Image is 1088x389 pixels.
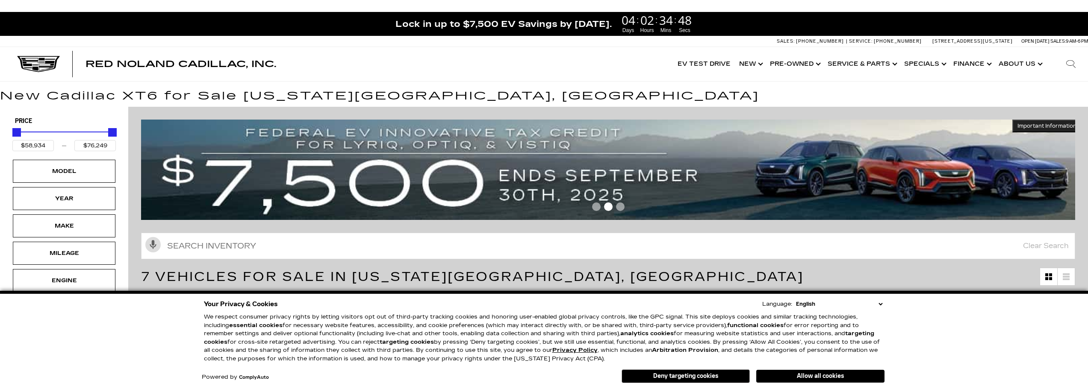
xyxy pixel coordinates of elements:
[13,242,115,265] div: MileageMileage
[86,60,276,68] a: Red Noland Cadillac, Inc.
[735,47,766,81] a: New
[86,59,276,69] span: Red Noland Cadillac, Inc.
[74,140,116,151] input: Maximum
[204,298,278,310] span: Your Privacy & Cookies
[1017,123,1076,129] span: Important Information
[604,202,613,211] span: Go to slide 2
[202,374,269,380] div: Powered by
[727,322,784,329] strong: functional cookies
[639,14,655,26] span: 02
[949,47,994,81] a: Finance
[932,38,1013,44] a: [STREET_ADDRESS][US_STATE]
[13,269,115,292] div: EngineEngine
[141,233,1075,259] input: Search Inventory
[204,313,885,363] p: We respect consumer privacy rights by letting visitors opt out of third-party tracking cookies an...
[616,202,625,211] span: Go to slide 3
[874,38,922,44] span: [PHONE_NUMBER]
[17,56,60,72] img: Cadillac Dark Logo with Cadillac White Text
[762,301,792,307] div: Language:
[552,347,598,354] a: Privacy Policy
[658,14,674,26] span: 34
[239,375,269,380] a: ComplyAuto
[12,140,54,151] input: Minimum
[229,322,283,329] strong: essential cookies
[43,194,86,203] div: Year
[380,339,434,345] strong: targeting cookies
[639,26,655,34] span: Hours
[677,26,693,34] span: Secs
[15,117,113,125] h5: Price
[777,39,846,44] a: Sales: [PHONE_NUMBER]
[637,14,639,26] span: :
[1050,38,1066,44] span: Sales:
[620,26,637,34] span: Days
[994,47,1045,81] a: About Us
[849,38,873,44] span: Service:
[13,187,115,210] div: YearYear
[777,38,795,44] span: Sales:
[620,330,674,337] strong: analytics cookies
[43,221,86,231] div: Make
[145,237,161,252] svg: Click to toggle on voice search
[395,18,612,29] span: Lock in up to $7,500 EV Savings by [DATE].
[592,202,601,211] span: Go to slide 1
[1073,16,1084,26] a: Close
[677,14,693,26] span: 48
[823,47,900,81] a: Service & Parts
[846,39,924,44] a: Service: [PHONE_NUMBER]
[204,330,874,345] strong: targeting cookies
[43,249,86,258] div: Mileage
[1066,38,1088,44] span: 9 AM-6 PM
[794,300,885,308] select: Language Select
[658,26,674,34] span: Mins
[141,269,804,284] span: 7 Vehicles for Sale in [US_STATE][GEOGRAPHIC_DATA], [GEOGRAPHIC_DATA]
[622,369,750,383] button: Deny targeting cookies
[108,128,117,137] div: Maximum Price
[796,38,844,44] span: [PHONE_NUMBER]
[652,347,718,354] strong: Arbitration Provision
[766,47,823,81] a: Pre-Owned
[673,47,735,81] a: EV Test Drive
[12,128,21,137] div: Minimum Price
[900,47,949,81] a: Specials
[655,14,658,26] span: :
[13,160,115,183] div: ModelModel
[43,167,86,176] div: Model
[674,14,677,26] span: :
[13,214,115,237] div: MakeMake
[620,14,637,26] span: 04
[12,125,116,151] div: Price
[756,370,885,383] button: Allow all cookies
[141,120,1082,220] img: vrp-tax-ending-august-version
[43,276,86,285] div: Engine
[1021,38,1050,44] span: Open [DATE]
